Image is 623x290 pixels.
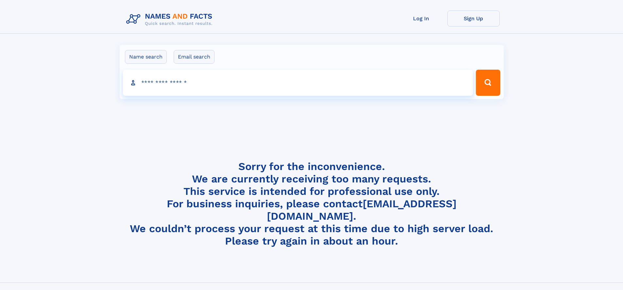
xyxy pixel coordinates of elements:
[125,50,167,64] label: Name search
[447,10,500,26] a: Sign Up
[267,197,457,222] a: [EMAIL_ADDRESS][DOMAIN_NAME]
[476,70,500,96] button: Search Button
[124,160,500,247] h4: Sorry for the inconvenience. We are currently receiving too many requests. This service is intend...
[174,50,215,64] label: Email search
[395,10,447,26] a: Log In
[124,10,218,28] img: Logo Names and Facts
[123,70,473,96] input: search input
